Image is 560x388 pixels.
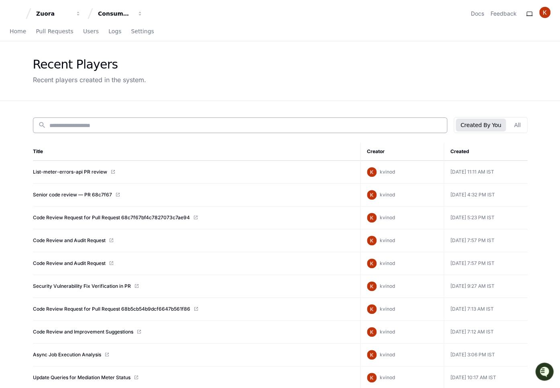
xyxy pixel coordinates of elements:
[27,68,102,74] div: We're available if you need us!
[380,214,395,220] span: kvinod
[33,237,106,244] a: Code Review and Audit Request
[444,321,527,344] td: [DATE] 7:12 AM IST
[38,121,46,129] mat-icon: search
[380,283,395,289] span: kvinod
[367,373,377,382] img: ACg8ocIO7jtkWN8S2iLRBR-u1BMcRY5-kg2T8U2dj_CWIxGKEUqXVg=s96-c
[491,10,517,18] button: Feedback
[367,167,377,177] img: ACg8ocIO7jtkWN8S2iLRBR-u1BMcRY5-kg2T8U2dj_CWIxGKEUqXVg=s96-c
[10,29,26,34] span: Home
[444,344,527,366] td: [DATE] 3:06 PM IST
[80,84,97,90] span: Pylon
[8,32,146,45] div: Welcome
[444,252,527,275] td: [DATE] 7:57 PM IST
[380,352,395,358] span: kvinod
[367,236,377,245] img: ACg8ocIO7jtkWN8S2iLRBR-u1BMcRY5-kg2T8U2dj_CWIxGKEUqXVg=s96-c
[444,229,527,252] td: [DATE] 7:57 PM IST
[456,119,506,131] button: Created By You
[95,6,146,21] button: Consumption
[367,327,377,337] img: ACg8ocIO7jtkWN8S2iLRBR-u1BMcRY5-kg2T8U2dj_CWIxGKEUqXVg=s96-c
[367,304,377,314] img: ACg8ocIO7jtkWN8S2iLRBR-u1BMcRY5-kg2T8U2dj_CWIxGKEUqXVg=s96-c
[33,143,360,161] th: Title
[444,206,527,229] td: [DATE] 5:23 PM IST
[33,283,131,289] a: Security Vulnerability Fix Verification in PR
[444,298,527,321] td: [DATE] 7:13 AM IST
[33,352,101,358] a: Async Job Execution Analysis
[380,374,395,380] span: kvinod
[380,329,395,335] span: kvinod
[108,29,121,34] span: Logs
[83,29,99,34] span: Users
[444,143,527,161] th: Created
[136,62,146,72] button: Start new chat
[33,75,146,85] div: Recent players created in the system.
[131,22,154,41] a: Settings
[380,169,395,175] span: kvinod
[98,10,132,18] div: Consumption
[534,362,556,383] iframe: Open customer support
[33,329,133,335] a: Code Review and Improvement Suggestions
[33,214,190,221] a: Code Review Request for Pull Request 68c7f67bf4c7827073c7ae94
[33,57,146,72] div: Recent Players
[27,60,132,68] div: Start new chat
[444,184,527,206] td: [DATE] 4:32 PM IST
[33,260,106,267] a: Code Review and Audit Request
[380,260,395,266] span: kvinod
[57,84,97,90] a: Powered byPylon
[83,22,99,41] a: Users
[380,306,395,312] span: kvinod
[36,29,73,34] span: Pull Requests
[380,237,395,243] span: kvinod
[10,22,26,41] a: Home
[108,22,121,41] a: Logs
[444,161,527,184] td: [DATE] 11:11 AM IST
[444,275,527,298] td: [DATE] 9:27 AM IST
[367,190,377,200] img: ACg8ocIO7jtkWN8S2iLRBR-u1BMcRY5-kg2T8U2dj_CWIxGKEUqXVg=s96-c
[367,350,377,360] img: ACg8ocIO7jtkWN8S2iLRBR-u1BMcRY5-kg2T8U2dj_CWIxGKEUqXVg=s96-c
[471,10,484,18] a: Docs
[360,143,444,161] th: Creator
[33,192,112,198] a: Senior code review — PR 68c7f67
[33,306,190,312] a: Code Review Request for Pull Request 68b5cb54b9dcf6647b561f86
[33,169,107,175] a: List-meter-errors-api PR review
[367,281,377,291] img: ACg8ocIO7jtkWN8S2iLRBR-u1BMcRY5-kg2T8U2dj_CWIxGKEUqXVg=s96-c
[509,119,525,131] button: All
[367,213,377,222] img: ACg8ocIO7jtkWN8S2iLRBR-u1BMcRY5-kg2T8U2dj_CWIxGKEUqXVg=s96-c
[8,60,22,74] img: 1756235613930-3d25f9e4-fa56-45dd-b3ad-e072dfbd1548
[539,7,550,18] img: ACg8ocIO7jtkWN8S2iLRBR-u1BMcRY5-kg2T8U2dj_CWIxGKEUqXVg=s96-c
[36,10,71,18] div: Zuora
[8,8,24,24] img: PlayerZero
[367,259,377,268] img: ACg8ocIO7jtkWN8S2iLRBR-u1BMcRY5-kg2T8U2dj_CWIxGKEUqXVg=s96-c
[36,22,73,41] a: Pull Requests
[33,6,84,21] button: Zuora
[33,374,130,381] a: Update Queries for Mediation Meter Status
[131,29,154,34] span: Settings
[380,192,395,198] span: kvinod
